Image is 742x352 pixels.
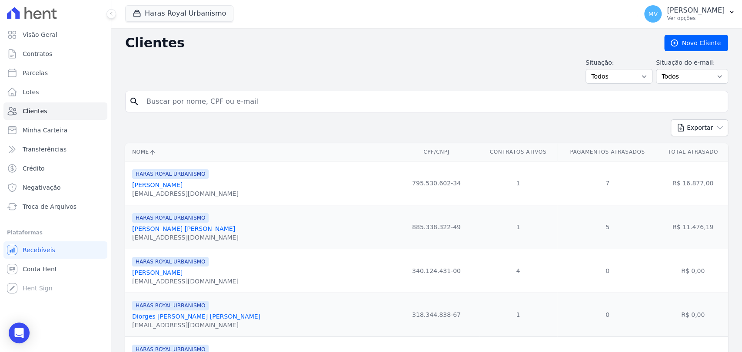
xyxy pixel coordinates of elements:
span: Recebíveis [23,246,55,254]
button: MV [PERSON_NAME] Ver opções [637,2,742,26]
span: Negativação [23,183,61,192]
input: Buscar por nome, CPF ou e-mail [141,93,724,110]
td: 318.344.838-67 [394,293,479,336]
span: HARAS ROYAL URBANISMO [132,169,209,179]
a: Lotes [3,83,107,101]
div: [EMAIL_ADDRESS][DOMAIN_NAME] [132,233,239,242]
td: R$ 0,00 [658,293,728,336]
span: Clientes [23,107,47,115]
td: 4 [479,249,557,293]
span: Minha Carteira [23,126,67,135]
a: [PERSON_NAME] [132,181,183,188]
span: MV [648,11,658,17]
p: [PERSON_NAME] [667,6,725,15]
a: Diorges [PERSON_NAME] [PERSON_NAME] [132,313,260,320]
label: Situação: [586,58,652,67]
span: Troca de Arquivos [23,202,77,211]
th: CPF/CNPJ [394,143,479,161]
a: Conta Hent [3,260,107,278]
td: 0 [557,293,658,336]
a: Troca de Arquivos [3,198,107,215]
span: Visão Geral [23,30,57,39]
a: Transferências [3,141,107,158]
td: 340.124.431-00 [394,249,479,293]
td: 7 [557,161,658,205]
a: Crédito [3,160,107,177]
td: R$ 11.476,19 [658,205,728,249]
a: Parcelas [3,64,107,82]
a: [PERSON_NAME] [132,269,183,276]
a: [PERSON_NAME] [PERSON_NAME] [132,225,235,232]
span: HARAS ROYAL URBANISMO [132,301,209,310]
td: 1 [479,293,557,336]
a: Clientes [3,102,107,120]
label: Situação do e-mail: [656,58,728,67]
span: Crédito [23,164,45,173]
h2: Clientes [125,35,650,51]
div: [EMAIL_ADDRESS][DOMAIN_NAME] [132,321,260,329]
span: Lotes [23,88,39,96]
button: Exportar [671,119,728,136]
td: 0 [557,249,658,293]
a: Minha Carteira [3,122,107,139]
th: Total Atrasado [658,143,728,161]
div: Open Intercom Messenger [9,322,30,343]
span: Transferências [23,145,67,154]
div: [EMAIL_ADDRESS][DOMAIN_NAME] [132,277,239,286]
td: 885.338.322-49 [394,205,479,249]
span: Contratos [23,49,52,58]
a: Negativação [3,179,107,196]
span: Conta Hent [23,265,57,273]
td: R$ 0,00 [658,249,728,293]
i: search [129,96,140,107]
a: Recebíveis [3,241,107,259]
th: Pagamentos Atrasados [557,143,658,161]
button: Haras Royal Urbanismo [125,5,233,22]
td: 1 [479,205,557,249]
th: Contratos Ativos [479,143,557,161]
div: Plataformas [7,227,104,238]
td: 1 [479,161,557,205]
td: 5 [557,205,658,249]
span: Parcelas [23,69,48,77]
p: Ver opções [667,15,725,22]
a: Visão Geral [3,26,107,43]
span: HARAS ROYAL URBANISMO [132,213,209,223]
a: Novo Cliente [664,35,728,51]
td: R$ 16.877,00 [658,161,728,205]
span: HARAS ROYAL URBANISMO [132,257,209,266]
th: Nome [125,143,394,161]
a: Contratos [3,45,107,63]
td: 795.530.602-34 [394,161,479,205]
div: [EMAIL_ADDRESS][DOMAIN_NAME] [132,189,239,198]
